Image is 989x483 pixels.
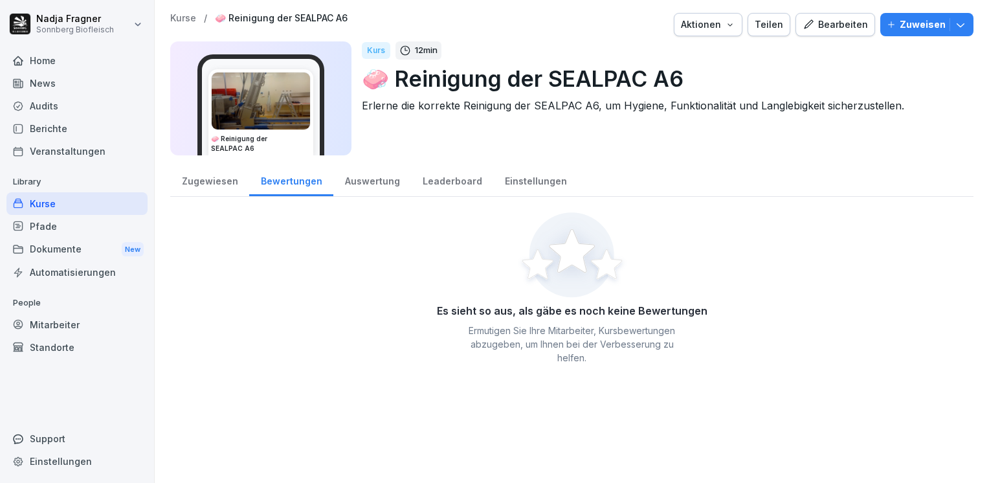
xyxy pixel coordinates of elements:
p: 12 min [415,44,438,57]
a: Pfade [6,215,148,238]
a: Kurse [6,192,148,215]
button: Teilen [748,13,790,36]
div: Teilen [755,17,783,32]
h3: 🧼 Reinigung der SEALPAC A6 [211,134,311,153]
a: Mitarbeiter [6,313,148,336]
a: Zugewiesen [170,163,249,196]
p: Erlerne die korrekte Reinigung der SEALPAC A6, um Hygiene, Funktionalität und Langlebigkeit siche... [362,98,963,113]
p: Sonnberg Biofleisch [36,25,114,34]
p: Nadja Fragner [36,14,114,25]
a: Audits [6,95,148,117]
img: empty-rating-illustration.svg [517,212,627,298]
p: 🧼 Reinigung der SEALPAC A6 [362,62,963,95]
a: Einstellungen [493,163,578,196]
button: Aktionen [674,13,742,36]
div: Aktionen [681,17,735,32]
a: Automatisierungen [6,261,148,284]
a: Veranstaltungen [6,140,148,163]
a: Bewertungen [249,163,333,196]
a: DokumenteNew [6,238,148,262]
button: Bearbeiten [795,13,875,36]
a: Leaderboard [411,163,493,196]
div: Support [6,427,148,450]
div: Es sieht so aus, als gäbe es noch keine Bewertungen [437,303,707,319]
a: Home [6,49,148,72]
div: Bearbeiten [803,17,868,32]
p: Zuweisen [900,17,946,32]
div: Kurs [362,42,390,59]
button: Zuweisen [880,13,973,36]
a: Auswertung [333,163,411,196]
div: Dokumente [6,238,148,262]
p: / [204,13,207,24]
div: New [122,242,144,257]
a: Einstellungen [6,450,148,473]
p: People [6,293,148,313]
div: Ermutigen Sie Ihre Mitarbeiter, Kursbewertungen abzugeben, um Ihnen bei der Verbesserung zu helfen. [459,324,685,365]
a: Berichte [6,117,148,140]
a: Kurse [170,13,196,24]
img: jzbau5zb5nnsyrvfh8vfcf3c.png [212,73,310,129]
a: 🧼 Reinigung der SEALPAC A6 [215,13,348,24]
p: Library [6,172,148,192]
a: Standorte [6,336,148,359]
a: News [6,72,148,95]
